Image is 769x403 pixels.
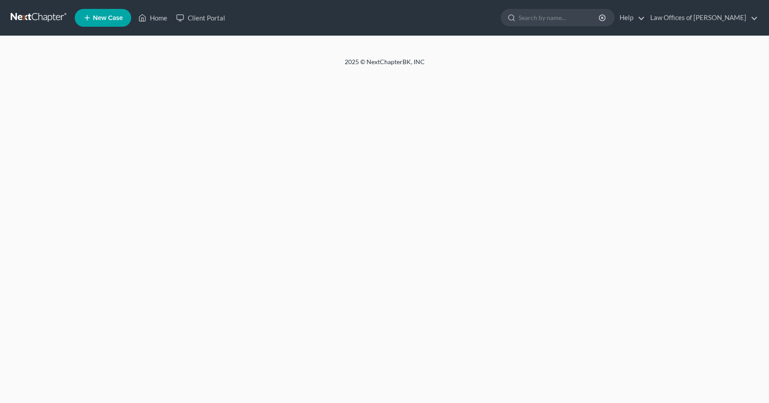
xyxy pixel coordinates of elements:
a: Client Portal [172,10,229,26]
a: Home [134,10,172,26]
a: Law Offices of [PERSON_NAME] [646,10,758,26]
a: Help [615,10,645,26]
div: 2025 © NextChapterBK, INC [131,57,638,73]
span: New Case [93,15,123,21]
input: Search by name... [519,9,600,26]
